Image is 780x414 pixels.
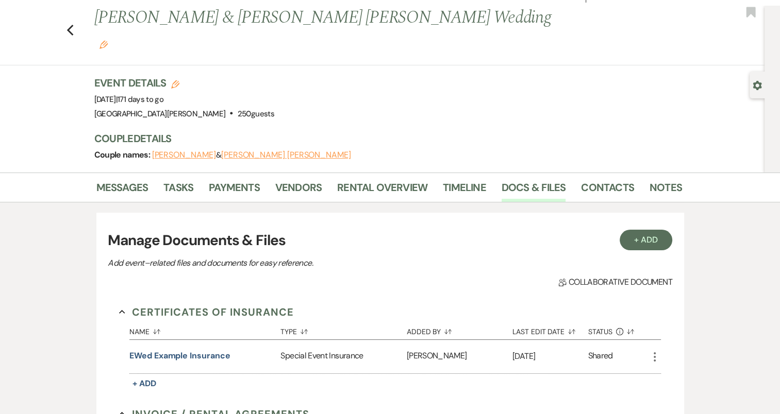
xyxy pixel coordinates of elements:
[132,378,156,389] span: + Add
[443,179,486,202] a: Timeline
[108,230,672,251] h3: Manage Documents & Files
[129,376,159,391] button: + Add
[129,350,230,362] button: eWed Example Insurance
[407,320,512,339] button: Added By
[588,328,613,335] span: Status
[108,256,469,270] p: Add event–related files and documents for easy reference.
[650,179,682,202] a: Notes
[94,109,226,119] span: [GEOGRAPHIC_DATA][PERSON_NAME]
[620,230,672,250] button: + Add
[116,94,163,105] span: |
[94,149,152,160] span: Couple names:
[119,304,294,320] button: Certificates of Insurance
[588,320,649,339] button: Status
[280,340,406,373] div: Special Event Insurance
[94,6,556,55] h1: [PERSON_NAME] & [PERSON_NAME] [PERSON_NAME] Wedding
[502,179,566,202] a: Docs & Files
[129,320,280,339] button: Name
[94,94,164,105] span: [DATE]
[337,179,427,202] a: Rental Overview
[99,40,108,49] button: Edit
[152,150,351,160] span: &
[588,350,613,364] div: Shared
[512,350,588,363] p: [DATE]
[753,80,762,90] button: Open lead details
[280,320,406,339] button: Type
[558,276,672,288] span: Collaborative document
[221,151,351,159] button: [PERSON_NAME] [PERSON_NAME]
[118,94,163,105] span: 171 days to go
[512,320,588,339] button: Last Edit Date
[209,179,260,202] a: Payments
[152,151,216,159] button: [PERSON_NAME]
[275,179,322,202] a: Vendors
[94,76,274,90] h3: Event Details
[96,179,148,202] a: Messages
[238,109,274,119] span: 250 guests
[581,179,634,202] a: Contacts
[163,179,193,202] a: Tasks
[94,131,672,146] h3: Couple Details
[407,340,512,373] div: [PERSON_NAME]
